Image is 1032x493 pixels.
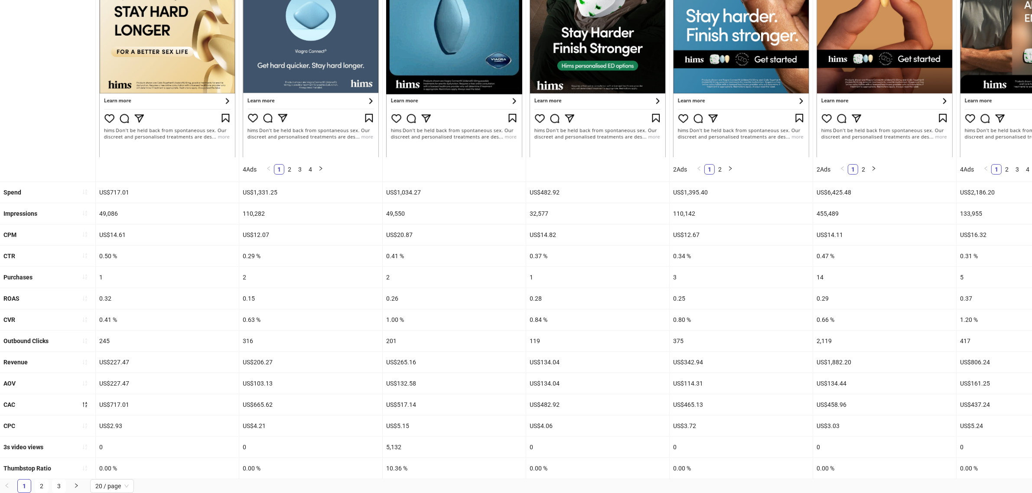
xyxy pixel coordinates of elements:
[383,224,526,245] div: US$20.87
[316,164,326,175] li: Next Page
[266,166,271,171] span: left
[3,253,15,259] b: CTR
[82,465,88,471] span: sort-ascending
[18,480,31,493] a: 1
[243,166,257,173] span: 4 Ads
[239,437,382,457] div: 0
[526,182,669,203] div: US$482.92
[670,203,813,224] div: 110,142
[670,309,813,330] div: 0.80 %
[96,458,239,479] div: 0.00 %
[383,415,526,436] div: US$5.15
[82,317,88,323] span: sort-ascending
[869,164,879,175] button: right
[274,164,284,175] li: 1
[82,253,88,259] span: sort-ascending
[3,210,37,217] b: Impressions
[3,231,16,238] b: CPM
[3,337,49,344] b: Outbound Clicks
[96,373,239,394] div: US$227.47
[526,373,669,394] div: US$134.04
[526,437,669,457] div: 0
[991,164,1002,175] li: 1
[813,224,956,245] div: US$14.11
[383,352,526,373] div: US$265.16
[3,189,21,196] b: Spend
[264,164,274,175] button: left
[239,224,382,245] div: US$12.07
[239,458,382,479] div: 0.00 %
[239,309,382,330] div: 0.63 %
[526,203,669,224] div: 32,577
[96,352,239,373] div: US$227.47
[859,165,868,174] a: 2
[813,437,956,457] div: 0
[813,267,956,288] div: 14
[813,203,956,224] div: 455,489
[274,165,284,174] a: 1
[82,231,88,237] span: sort-ascending
[239,267,382,288] div: 2
[90,479,134,493] div: Page Size
[725,164,736,175] li: Next Page
[981,164,991,175] button: left
[813,246,956,266] div: 0.47 %
[725,164,736,175] button: right
[670,437,813,457] div: 0
[82,444,88,450] span: sort-ascending
[670,267,813,288] div: 3
[284,164,295,175] li: 2
[526,288,669,309] div: 0.28
[670,373,813,394] div: US$114.31
[817,166,830,173] span: 2 Ads
[383,331,526,351] div: 201
[35,480,48,493] a: 2
[52,480,65,493] a: 3
[526,415,669,436] div: US$4.06
[526,394,669,415] div: US$482.92
[3,316,15,323] b: CVR
[305,164,316,175] li: 4
[670,182,813,203] div: US$1,395.40
[705,165,714,174] a: 1
[96,182,239,203] div: US$717.01
[82,423,88,429] span: sort-ascending
[837,164,848,175] li: Previous Page
[697,166,702,171] span: left
[704,164,715,175] li: 1
[526,458,669,479] div: 0.00 %
[670,246,813,266] div: 0.34 %
[673,166,687,173] span: 2 Ads
[670,224,813,245] div: US$12.67
[813,458,956,479] div: 0.00 %
[813,394,956,415] div: US$458.96
[96,331,239,351] div: 245
[69,479,83,493] button: right
[383,267,526,288] div: 2
[383,182,526,203] div: US$1,034.27
[670,288,813,309] div: 0.25
[295,165,305,174] a: 3
[96,415,239,436] div: US$2.93
[383,309,526,330] div: 1.00 %
[869,164,879,175] li: Next Page
[82,380,88,386] span: sort-ascending
[526,267,669,288] div: 1
[383,437,526,457] div: 5,132
[239,331,382,351] div: 316
[526,352,669,373] div: US$134.04
[239,288,382,309] div: 0.15
[526,309,669,330] div: 0.84 %
[1002,164,1012,175] li: 2
[383,246,526,266] div: 0.41 %
[813,309,956,330] div: 0.66 %
[96,309,239,330] div: 0.41 %
[82,338,88,344] span: sort-ascending
[82,359,88,365] span: sort-ascending
[285,165,294,174] a: 2
[813,352,956,373] div: US$1,882.20
[239,246,382,266] div: 0.29 %
[35,479,49,493] li: 2
[1002,165,1012,174] a: 2
[82,210,88,216] span: sort-ascending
